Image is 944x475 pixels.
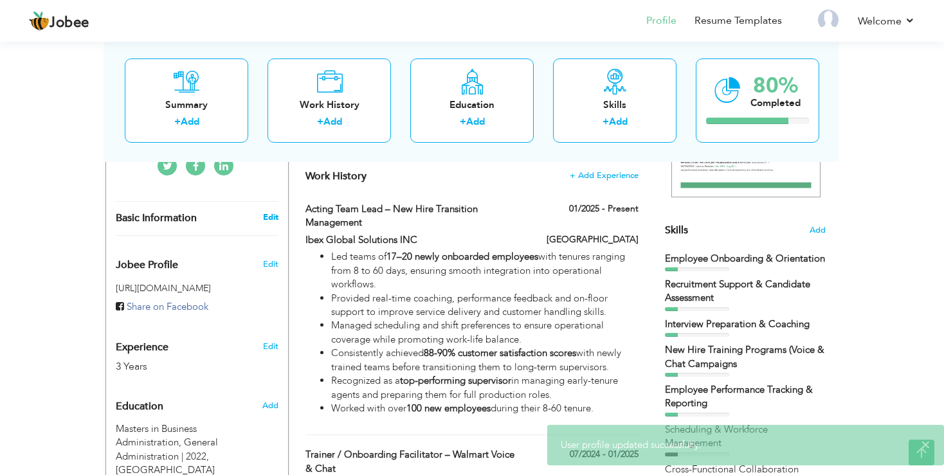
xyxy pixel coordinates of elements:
a: Edit [263,211,278,223]
span: Experience [116,342,168,354]
div: Employee Onboarding & Orientation [665,252,826,265]
div: Employee Performance Tracking & Reporting [665,383,826,411]
strong: 88-90% customer satisfaction scores [424,346,576,359]
a: Add [181,115,199,128]
span: Add [262,400,278,411]
li: Worked with over during their 8-60 tenure. [331,402,639,415]
div: Scheduling & Workforce Management [665,423,826,451]
div: 3 Years [116,359,248,374]
div: Skills [563,98,666,111]
div: Work History [278,98,381,111]
a: Welcome [858,13,915,29]
label: [GEOGRAPHIC_DATA] [547,233,639,246]
a: Add [609,115,628,128]
span: Basic Information [116,213,197,224]
h4: This helps to show the companies you have worked for. [305,170,639,183]
div: Enhance your career by creating a custom URL for your Jobee public profile. [106,246,288,278]
label: Acting Team Lead – New Hire Transition Management [305,202,522,230]
li: Managed scheduling and shift preferences to ensure operational coverage while promoting work-life... [331,319,639,346]
li: Led teams of with tenures ranging from 8 to 60 days, ensuring smooth integration into operational... [331,250,639,291]
a: Add [323,115,342,128]
a: Resume Templates [694,13,782,28]
h5: [URL][DOMAIN_NAME] [116,283,278,293]
span: Edit [263,258,278,270]
li: Consistently achieved with newly trained teams before transitioning them to long-term supervisors. [331,346,639,374]
span: + Add Experience [570,171,639,180]
img: Profile Img [818,10,839,30]
div: 80% [750,75,801,96]
a: Edit [263,341,278,352]
span: Share on Facebook [127,300,208,313]
span: User profile updated successfully. [561,438,701,451]
span: × [921,438,930,451]
label: + [460,115,466,129]
span: Masters in Business Administration, Government College University Lahore, 2022 [116,422,218,463]
li: Recognized as a in managing early-tenure agents and preparing them for full production roles. [331,374,639,402]
span: Skills [665,223,688,237]
div: Education [421,98,523,111]
label: + [603,115,609,129]
a: Profile [646,13,676,28]
span: Education [116,401,163,413]
li: Provided real-time coaching, performance feedback and on-floor support to improve service deliver... [331,292,639,319]
div: Summary [135,98,238,111]
label: 01/2025 - Present [569,202,639,215]
span: Work History [305,169,367,183]
strong: 100 new employees [406,402,491,415]
span: Jobee [50,16,89,30]
span: Add [810,224,826,237]
label: + [174,115,181,129]
a: Jobee [29,11,89,31]
label: Ibex Global Solutions INC [305,233,522,247]
img: jobee.io [29,11,50,31]
a: Add [466,115,485,128]
strong: 17–20 newly onboarded employees [386,250,538,263]
div: New Hire Training Programs (Voice & Chat Campaigns [665,343,826,371]
div: Interview Preparation & Coaching [665,318,826,331]
div: Recruitment Support & Candidate Assessment [665,278,826,305]
div: Completed [750,96,801,109]
span: Jobee Profile [116,260,178,271]
strong: top-performing supervisor [400,374,511,387]
label: + [317,115,323,129]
